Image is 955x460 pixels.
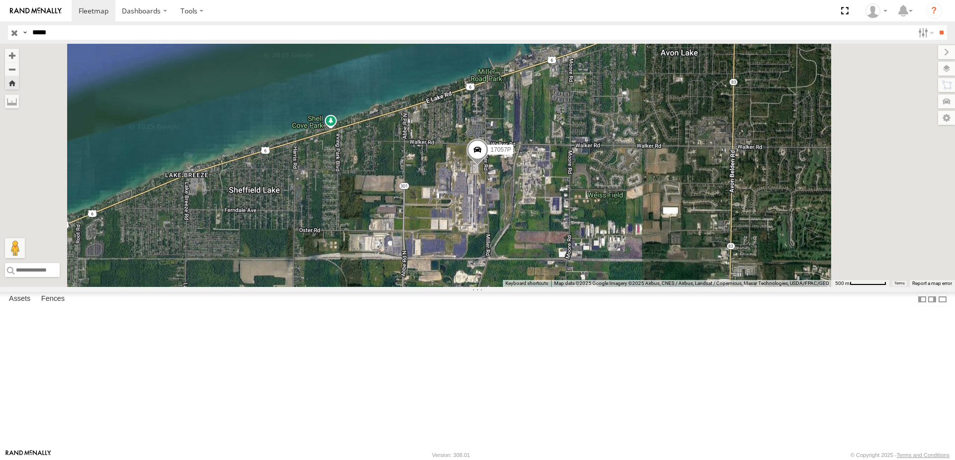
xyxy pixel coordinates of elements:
button: Map Scale: 500 m per 70 pixels [832,280,889,287]
label: Fences [36,292,70,306]
div: © Copyright 2025 - [851,452,950,458]
button: Drag Pegman onto the map to open Street View [5,238,25,258]
img: rand-logo.svg [10,7,62,14]
button: Zoom Home [5,76,19,90]
label: Search Query [21,25,29,40]
button: Zoom in [5,49,19,62]
label: Map Settings [938,111,955,125]
label: Dock Summary Table to the Left [917,292,927,306]
label: Measure [5,94,19,108]
label: Search Filter Options [914,25,936,40]
a: Terms and Conditions [897,452,950,458]
label: Hide Summary Table [938,292,948,306]
span: 17057P [490,146,511,153]
i: ? [926,3,942,19]
label: Assets [4,292,35,306]
button: Zoom out [5,62,19,76]
button: Keyboard shortcuts [505,280,548,287]
label: Dock Summary Table to the Right [927,292,937,306]
a: Report a map error [912,280,952,286]
span: Map data ©2025 Google Imagery ©2025 Airbus, CNES / Airbus, Landsat / Copernicus, Maxar Technologi... [554,280,829,286]
span: 500 m [835,280,850,286]
a: Terms (opens in new tab) [894,281,905,285]
a: Visit our Website [5,450,51,460]
div: Version: 308.01 [432,452,470,458]
div: Paul Withrow [862,3,891,18]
